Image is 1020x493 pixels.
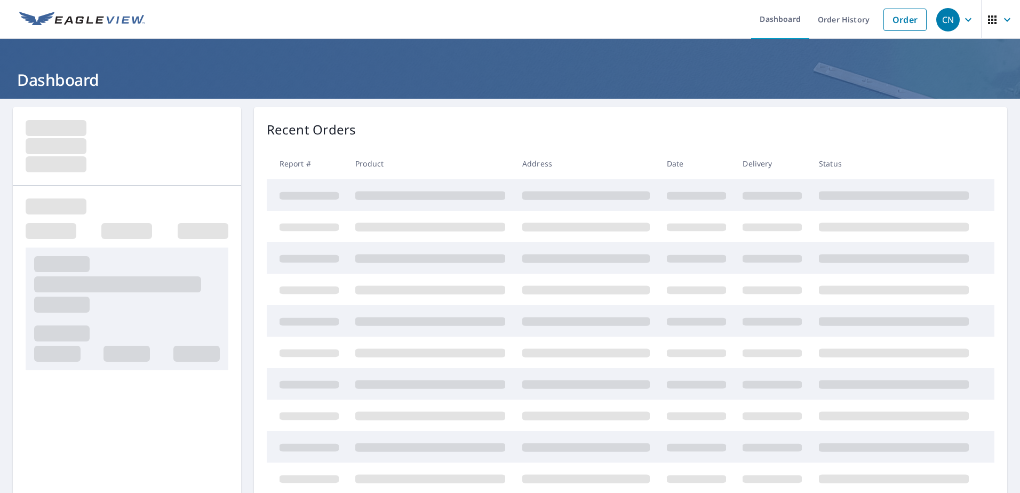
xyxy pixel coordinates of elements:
th: Delivery [734,148,810,179]
th: Product [347,148,514,179]
img: EV Logo [19,12,145,28]
p: Recent Orders [267,120,356,139]
th: Date [658,148,735,179]
th: Status [810,148,977,179]
div: CN [936,8,960,31]
th: Report # [267,148,347,179]
th: Address [514,148,658,179]
a: Order [883,9,927,31]
h1: Dashboard [13,69,1007,91]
